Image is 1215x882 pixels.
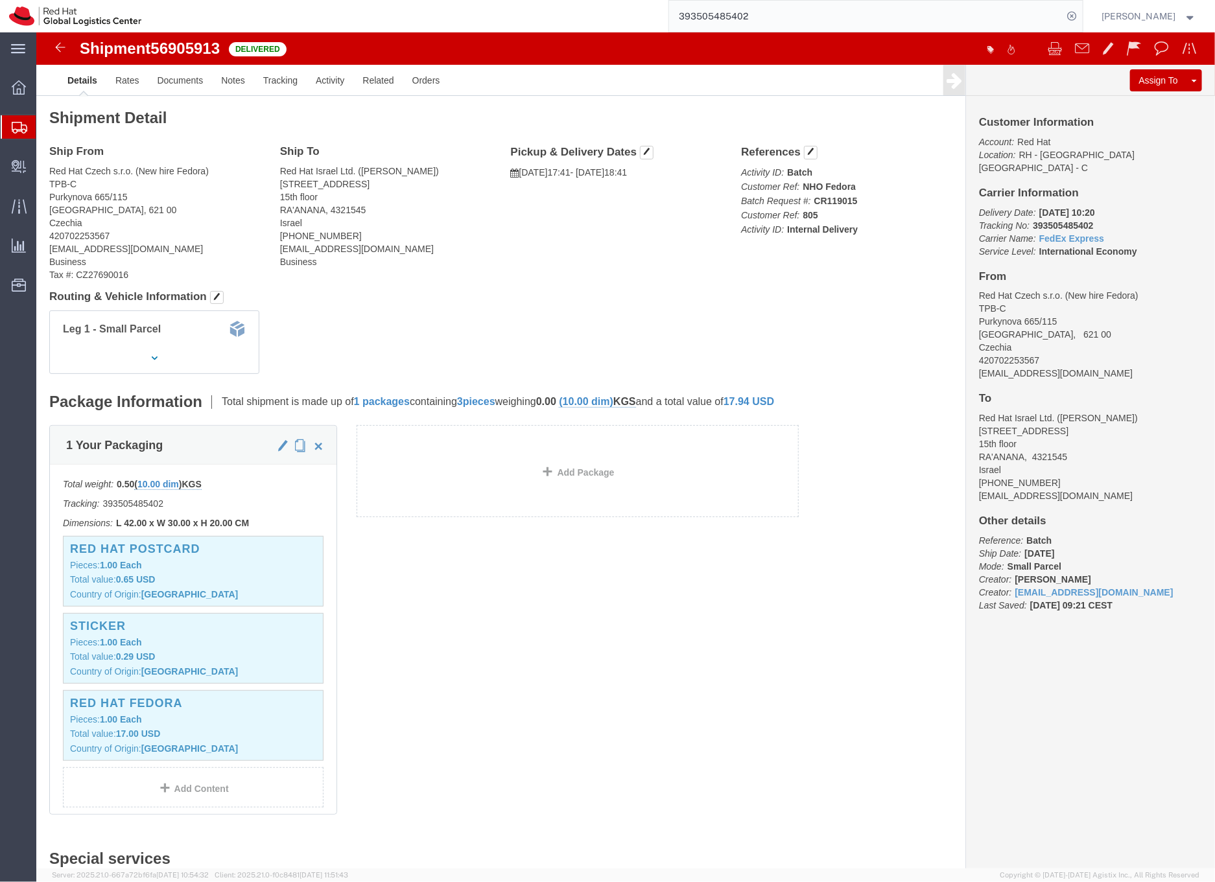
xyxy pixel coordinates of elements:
[1102,8,1197,24] button: [PERSON_NAME]
[52,871,209,879] span: Server: 2025.21.0-667a72bf6fa
[215,871,348,879] span: Client: 2025.21.0-f0c8481
[1102,9,1176,23] span: Sona Mala
[9,6,141,26] img: logo
[36,32,1215,868] iframe: FS Legacy Container
[300,871,348,879] span: [DATE] 11:51:43
[1000,870,1199,881] span: Copyright © [DATE]-[DATE] Agistix Inc., All Rights Reserved
[669,1,1063,32] input: Search for shipment number, reference number
[156,871,209,879] span: [DATE] 10:54:32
